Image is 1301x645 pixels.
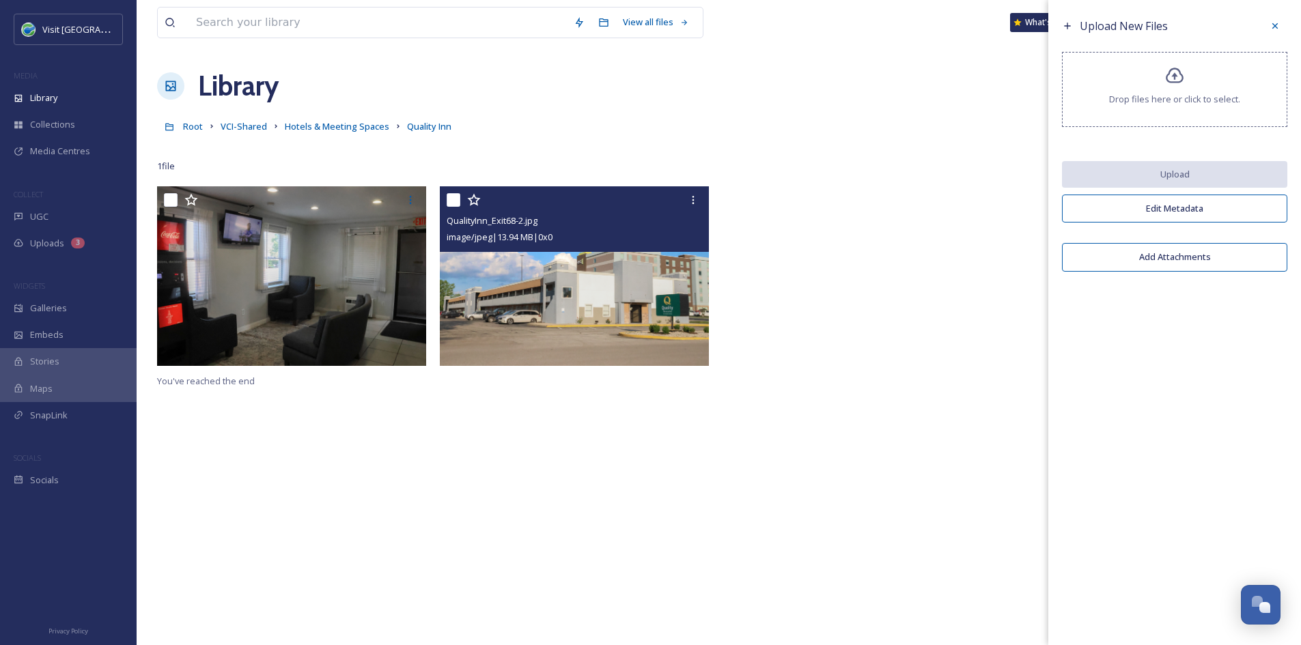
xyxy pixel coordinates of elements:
span: VCI-Shared [221,120,267,132]
span: Embeds [30,328,64,341]
img: QualityInn_Exit68-2.jpg [440,186,709,366]
div: 3 [71,238,85,248]
span: Galleries [30,302,67,315]
a: Quality Inn [407,118,451,134]
a: View all files [616,9,696,35]
a: VCI-Shared [221,118,267,134]
span: WIDGETS [14,281,45,291]
span: Drop files here or click to select. [1109,93,1240,106]
span: QualityInn_Exit68-2.jpg [447,214,537,227]
img: QualityInn_Exit68-1.jpg [157,186,426,366]
span: Stories [30,355,59,368]
span: Maps [30,382,53,395]
button: Edit Metadata [1062,195,1287,223]
span: Media Centres [30,145,90,158]
a: Library [198,66,279,106]
span: Hotels & Meeting Spaces [285,120,389,132]
span: COLLECT [14,189,43,199]
span: SOCIALS [14,453,41,463]
span: MEDIA [14,70,38,81]
span: image/jpeg | 13.94 MB | 0 x 0 [447,231,552,243]
a: Hotels & Meeting Spaces [285,118,389,134]
span: Collections [30,118,75,131]
img: cvctwitlogo_400x400.jpg [22,23,36,36]
a: Root [183,118,203,134]
button: Add Attachments [1062,243,1287,271]
input: Search your library [189,8,567,38]
span: Quality Inn [407,120,451,132]
span: Visit [GEOGRAPHIC_DATA] [US_STATE] [42,23,197,35]
span: 1 file [157,160,175,173]
span: Library [30,91,57,104]
span: UGC [30,210,48,223]
span: SnapLink [30,409,68,422]
span: Uploads [30,237,64,250]
span: Socials [30,474,59,487]
span: Upload New Files [1080,18,1168,33]
button: Open Chat [1241,585,1281,625]
a: What's New [1010,13,1078,32]
span: You've reached the end [157,375,255,387]
span: Root [183,120,203,132]
span: Privacy Policy [48,627,88,635]
button: Upload [1062,161,1287,188]
a: Privacy Policy [48,622,88,638]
